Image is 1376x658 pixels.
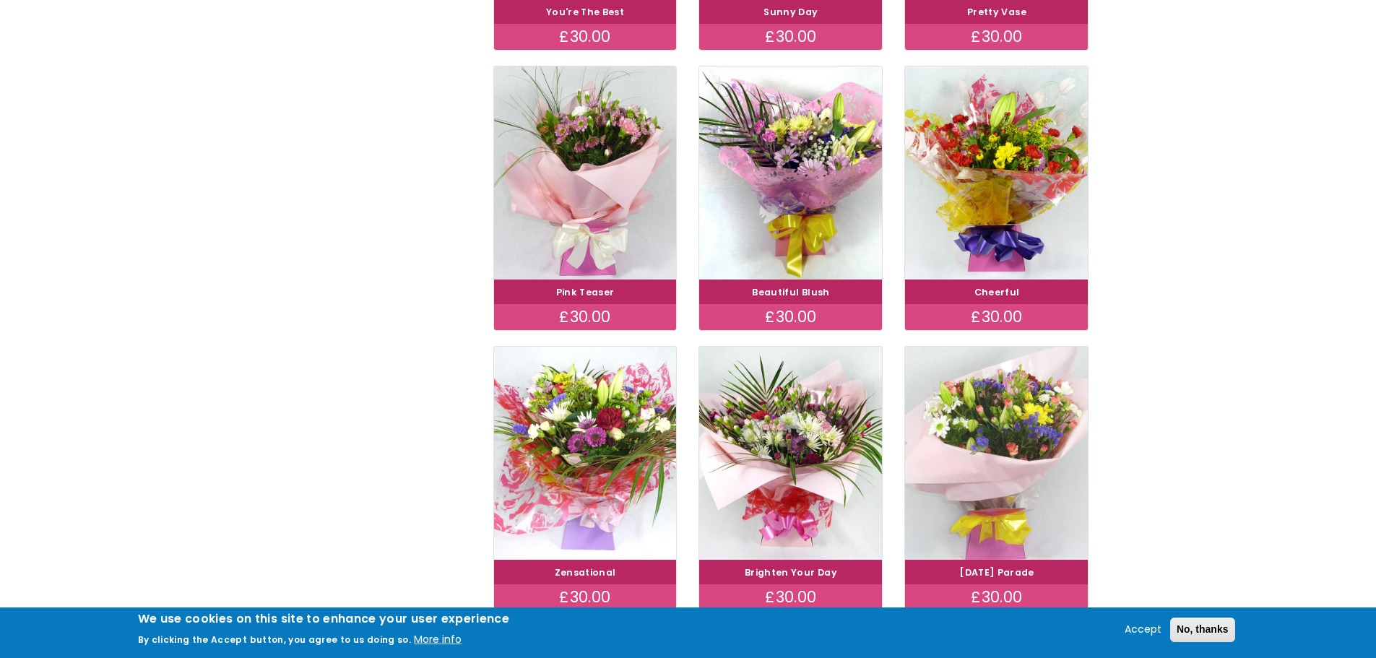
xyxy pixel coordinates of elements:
button: Accept [1119,621,1167,638]
a: Beautiful Blush [752,286,829,298]
a: Sunny Day [763,6,818,18]
div: £30.00 [905,304,1088,330]
a: Zensational [555,566,616,579]
a: Cheerful [974,286,1020,298]
div: £30.00 [699,24,882,50]
div: £30.00 [494,584,677,610]
a: Pink Teaser [556,286,615,298]
button: More info [414,631,462,649]
div: £30.00 [905,584,1088,610]
a: Pretty Vase [967,6,1026,18]
img: Carnival Parade [894,334,1099,571]
div: £30.00 [699,304,882,330]
div: £30.00 [494,24,677,50]
img: Cheerful [905,66,1088,280]
h2: We use cookies on this site to enhance your user experience [138,611,510,627]
a: You're The Best [546,6,624,18]
img: Brighten Your Day [699,347,882,560]
div: £30.00 [699,584,882,610]
p: By clicking the Accept button, you agree to us doing so. [138,633,412,646]
div: £30.00 [494,304,677,330]
button: No, thanks [1170,618,1235,642]
div: £30.00 [905,24,1088,50]
img: Zensational [494,347,677,560]
img: Beautiful Blush [699,66,882,280]
img: Pink Teaser [494,66,677,280]
a: [DATE] Parade [959,566,1034,579]
a: Brighten Your Day [745,566,837,579]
